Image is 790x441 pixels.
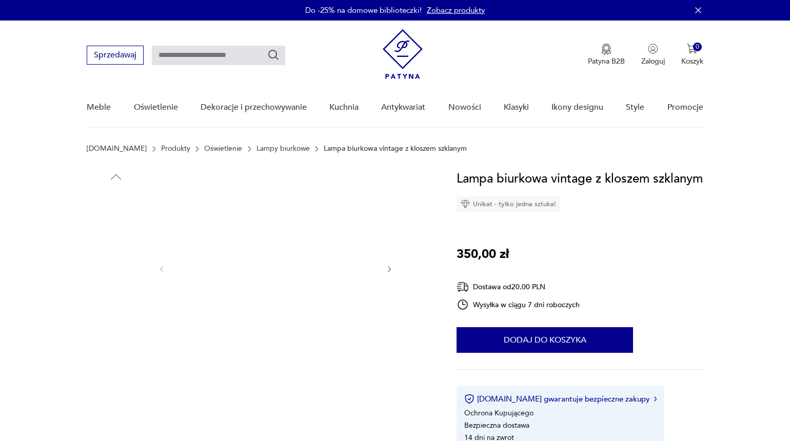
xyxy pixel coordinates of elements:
[457,280,580,293] div: Dostawa od 20,00 PLN
[667,88,703,127] a: Promocje
[87,52,144,59] a: Sprzedawaj
[87,88,111,127] a: Meble
[457,169,703,189] h1: Lampa biurkowa vintage z kloszem szklanym
[427,5,485,15] a: Zobacz produkty
[87,320,145,379] img: Zdjęcie produktu Lampa biurkowa vintage z kloszem szklanym
[305,5,422,15] p: Do -25% na domowe biblioteczki!
[641,44,665,66] button: Zaloguj
[161,145,190,153] a: Produkty
[681,44,703,66] button: 0Koszyk
[457,298,580,311] div: Wysyłka w ciągu 7 dni roboczych
[256,145,310,153] a: Lampy biurkowe
[641,56,665,66] p: Zaloguj
[134,88,178,127] a: Oświetlenie
[464,408,534,418] li: Ochrona Kupującego
[329,88,359,127] a: Kuchnia
[381,88,425,127] a: Antykwariat
[461,199,470,209] img: Ikona diamentu
[464,394,657,404] button: [DOMAIN_NAME] gwarantuje bezpieczne zakupy
[457,245,509,264] p: 350,00 zł
[648,44,658,54] img: Ikonka użytkownika
[588,44,625,66] button: Patyna B2B
[588,56,625,66] p: Patyna B2B
[693,43,702,51] div: 0
[626,88,644,127] a: Style
[448,88,481,127] a: Nowości
[504,88,529,127] a: Klasyki
[201,88,307,127] a: Dekoracje i przechowywanie
[457,327,633,353] button: Dodaj do koszyka
[457,196,560,212] div: Unikat - tylko jedna sztuka!
[267,49,280,61] button: Szukaj
[588,44,625,66] a: Ikona medaluPatyna B2B
[383,29,423,79] img: Patyna - sklep z meblami i dekoracjami vintage
[87,190,145,248] img: Zdjęcie produktu Lampa biurkowa vintage z kloszem szklanym
[87,46,144,65] button: Sprzedawaj
[687,44,697,54] img: Ikona koszyka
[464,420,529,430] li: Bezpieczna dostawa
[176,169,374,367] img: Zdjęcie produktu Lampa biurkowa vintage z kloszem szklanym
[457,280,469,293] img: Ikona dostawy
[87,145,147,153] a: [DOMAIN_NAME]
[204,145,242,153] a: Oświetlenie
[87,255,145,314] img: Zdjęcie produktu Lampa biurkowa vintage z kloszem szklanym
[324,145,467,153] p: Lampa biurkowa vintage z kloszem szklanym
[654,396,657,402] img: Ikona strzałki w prawo
[681,56,703,66] p: Koszyk
[551,88,603,127] a: Ikony designu
[601,44,611,55] img: Ikona medalu
[464,394,475,404] img: Ikona certyfikatu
